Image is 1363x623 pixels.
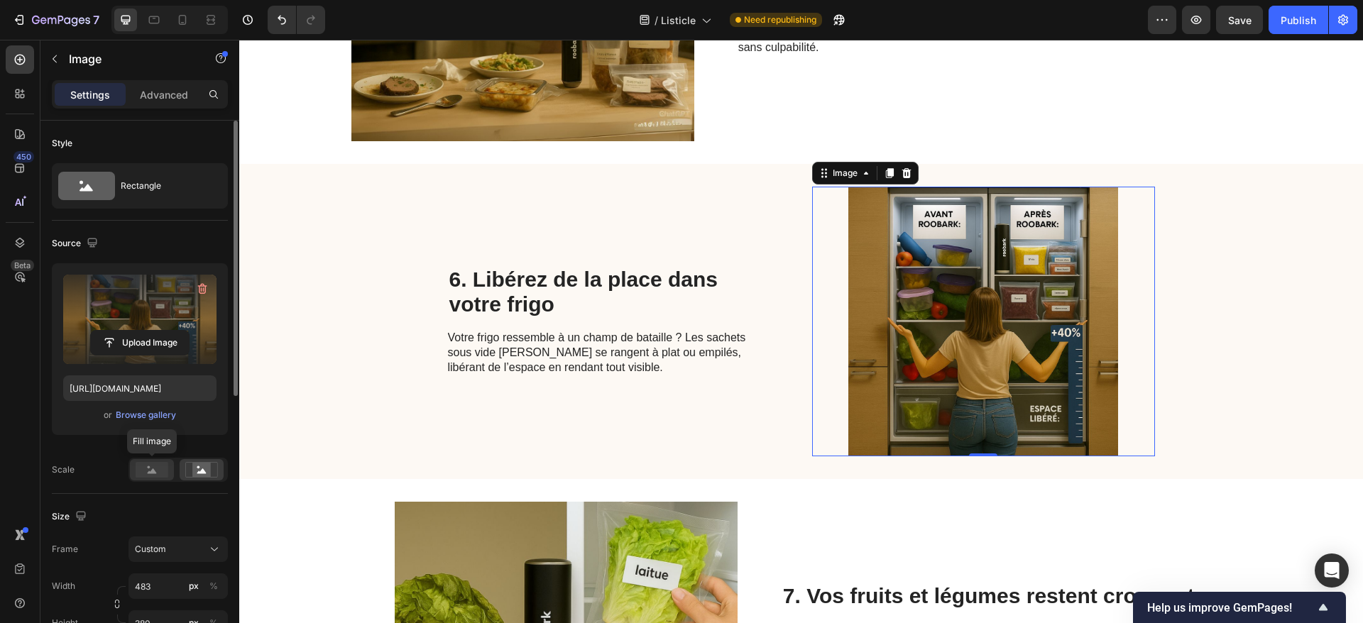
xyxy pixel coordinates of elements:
[121,170,207,202] div: Rectangle
[6,6,106,34] button: 7
[104,407,112,424] span: or
[13,151,34,162] div: 450
[52,543,78,556] label: Frame
[573,147,916,417] img: gempages_580744742384436142-39e78f27-abbc-4c39-9aa5-8faf5e102e54.jpg
[135,543,166,556] span: Custom
[189,580,199,592] div: px
[128,573,228,599] input: px%
[52,137,72,150] div: Style
[655,13,658,28] span: /
[185,578,202,595] button: %
[1281,13,1316,28] div: Publish
[69,50,190,67] p: Image
[52,580,75,592] label: Width
[1269,6,1328,34] button: Publish
[744,13,816,26] span: Need republishing
[140,87,188,102] p: Advanced
[1315,553,1349,588] div: Open Intercom Messenger
[268,6,325,34] div: Undo/Redo
[115,408,177,422] button: Browse gallery
[205,578,222,595] button: px
[52,234,101,253] div: Source
[90,330,190,355] button: Upload Image
[1216,6,1263,34] button: Save
[1228,14,1252,26] span: Save
[63,375,217,401] input: https://example.com/image.jpg
[11,260,34,271] div: Beta
[52,463,75,476] div: Scale
[93,11,99,28] p: 7
[661,13,696,28] span: Listicle
[128,536,228,562] button: Custom
[116,409,176,421] div: Browse gallery
[591,127,621,140] div: Image
[1147,599,1332,616] button: Show survey - Help us improve GemPages!
[1147,601,1315,614] span: Help us improve GemPages!
[239,40,1363,623] iframe: Design area
[544,544,967,568] strong: 7. Vos fruits et légumes restent croquants
[209,580,218,592] div: %
[52,507,89,526] div: Size
[70,87,110,102] p: Settings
